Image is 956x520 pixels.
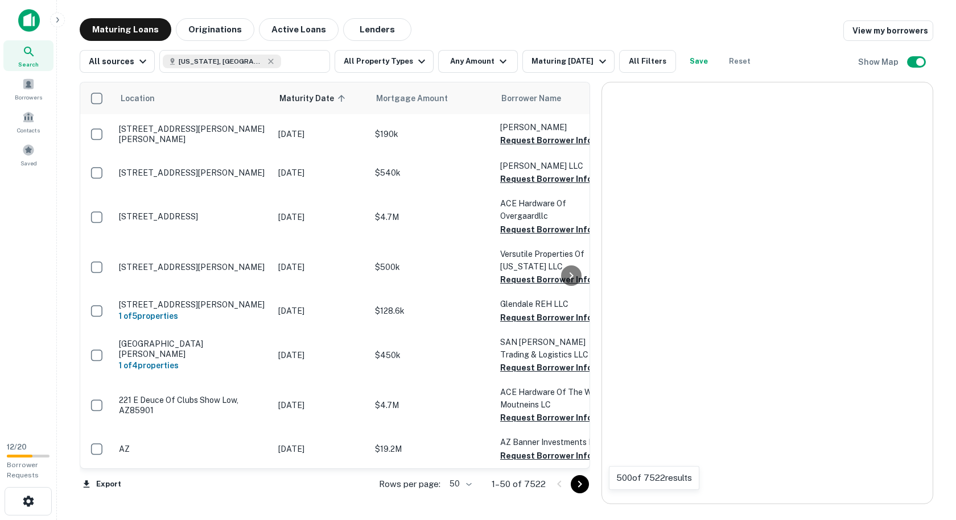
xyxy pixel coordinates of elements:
button: Save your search to get updates of matches that match your search criteria. [681,50,717,73]
span: Search [18,60,39,69]
th: Mortgage Amount [369,82,495,114]
span: Location [120,91,155,105]
p: [DATE] [278,211,364,223]
p: 221 E Deuce Of Clubs Show Low, AZ85901 [119,395,267,415]
button: Request Borrower Info [500,172,592,186]
p: [DATE] [278,349,364,361]
div: 0 0 [602,82,933,504]
button: Any Amount [438,50,518,73]
div: All sources [89,55,150,68]
p: $19.2M [375,443,489,455]
button: Request Borrower Info [500,411,592,425]
button: Request Borrower Info [500,361,592,375]
button: Lenders [343,18,411,41]
button: Go to next page [571,475,589,493]
p: SAN [PERSON_NAME] Trading & Logistics LLC [500,336,614,361]
button: Request Borrower Info [500,311,592,325]
p: [STREET_ADDRESS][PERSON_NAME] [119,262,267,272]
button: All Filters [619,50,676,73]
p: [DATE] [278,305,364,317]
p: [DATE] [278,443,364,455]
p: ACE Hardware Of Overgaardllc [500,197,614,222]
button: Reset [722,50,758,73]
p: [PERSON_NAME] [500,121,614,134]
div: 50 [445,476,473,492]
p: $190k [375,128,489,140]
button: All sources [80,50,155,73]
span: Maturity Date [279,91,349,105]
button: Active Loans [259,18,339,41]
p: [STREET_ADDRESS][PERSON_NAME] [119,168,267,178]
p: $540k [375,167,489,179]
a: Borrowers [3,73,53,104]
p: [DATE] [278,167,364,179]
button: All Property Types [335,50,434,73]
th: Maturity Date [273,82,369,114]
p: Rows per page: [379,477,440,491]
img: capitalize-icon.png [18,9,40,32]
p: [DATE] [278,128,364,140]
iframe: Chat Widget [899,429,956,484]
h6: 1 of 4 properties [119,359,267,372]
p: $500k [375,261,489,273]
p: [PERSON_NAME] LLC [500,160,614,172]
p: Glendale REH LLC [500,298,614,310]
th: Location [113,82,273,114]
button: Maturing [DATE] [522,50,614,73]
button: Request Borrower Info [500,223,592,236]
p: Versutile Properties Of [US_STATE] LLC [500,248,614,273]
p: [STREET_ADDRESS][PERSON_NAME] [119,299,267,310]
span: Borrowers [15,93,42,102]
p: [GEOGRAPHIC_DATA][PERSON_NAME] [119,339,267,359]
span: Saved [20,159,37,168]
p: [DATE] [278,399,364,411]
h6: 1 of 5 properties [119,310,267,322]
button: Request Borrower Info [500,449,592,463]
h6: Show Map [858,56,900,68]
p: $4.7M [375,211,489,223]
span: Mortgage Amount [376,91,463,105]
button: Maturing Loans [80,18,171,41]
p: 1–50 of 7522 [492,477,546,491]
p: $4.7M [375,399,489,411]
div: Maturing [DATE] [531,55,609,68]
p: [DATE] [278,261,364,273]
span: Contacts [17,126,40,135]
p: [STREET_ADDRESS] [119,211,267,222]
a: Saved [3,139,53,170]
span: Borrower Requests [7,461,39,479]
p: ACE Hardware Of The White Moutneins LC [500,386,614,411]
span: [US_STATE], [GEOGRAPHIC_DATA] [179,56,264,66]
p: $128.6k [375,305,489,317]
th: Borrower Name [495,82,620,114]
a: Contacts [3,106,53,137]
p: $450k [375,349,489,361]
a: View my borrowers [843,20,933,41]
button: Export [80,476,124,493]
p: AZ Banner Investments LLC [500,436,614,448]
p: 500 of 7522 results [616,471,692,485]
p: [STREET_ADDRESS][PERSON_NAME][PERSON_NAME] [119,124,267,144]
button: Originations [176,18,254,41]
p: AZ [119,444,267,454]
button: Request Borrower Info [500,134,592,147]
span: Borrower Name [501,91,561,105]
span: 12 / 20 [7,443,27,451]
a: Search [3,40,53,71]
button: Request Borrower Info [500,273,592,286]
